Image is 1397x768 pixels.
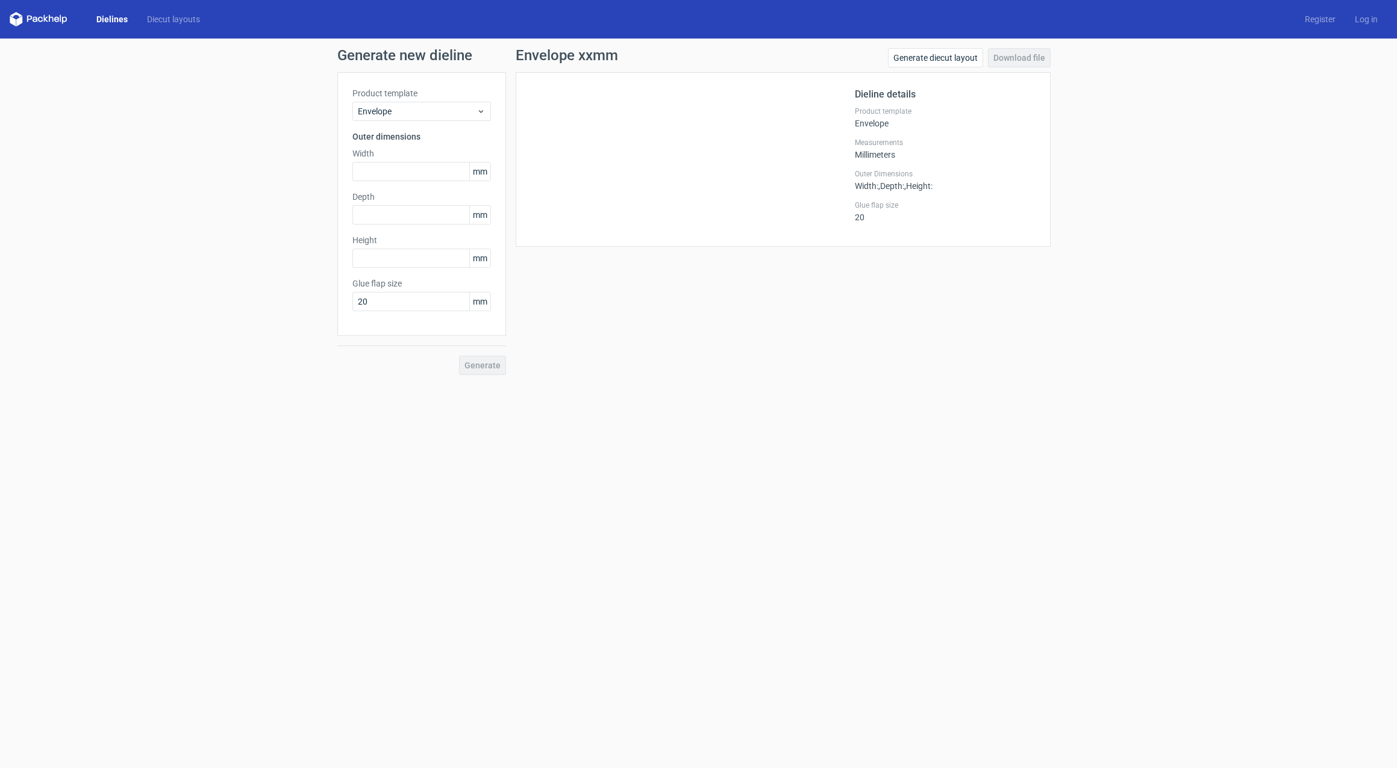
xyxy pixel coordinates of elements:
[1345,13,1387,25] a: Log in
[855,181,878,191] span: Width :
[855,87,1036,102] h2: Dieline details
[469,249,490,267] span: mm
[855,107,1036,128] div: Envelope
[878,181,904,191] span: , Depth :
[855,200,1036,222] div: 20
[337,48,1060,63] h1: Generate new dieline
[87,13,137,25] a: Dielines
[904,181,933,191] span: , Height :
[358,105,477,117] span: Envelope
[855,107,1036,116] label: Product template
[516,48,618,63] h1: Envelope xxmm
[1295,13,1345,25] a: Register
[352,191,491,203] label: Depth
[352,147,491,159] label: Width
[352,277,491,290] label: Glue flap size
[352,234,491,246] label: Height
[855,169,1036,179] label: Outer Dimensions
[855,138,1036,147] label: Measurements
[888,48,983,67] a: Generate diecut layout
[469,206,490,224] span: mm
[469,163,490,181] span: mm
[352,131,491,143] h3: Outer dimensions
[137,13,210,25] a: Diecut layouts
[855,138,1036,159] div: Millimeters
[352,87,491,99] label: Product template
[855,200,1036,210] label: Glue flap size
[469,293,490,311] span: mm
